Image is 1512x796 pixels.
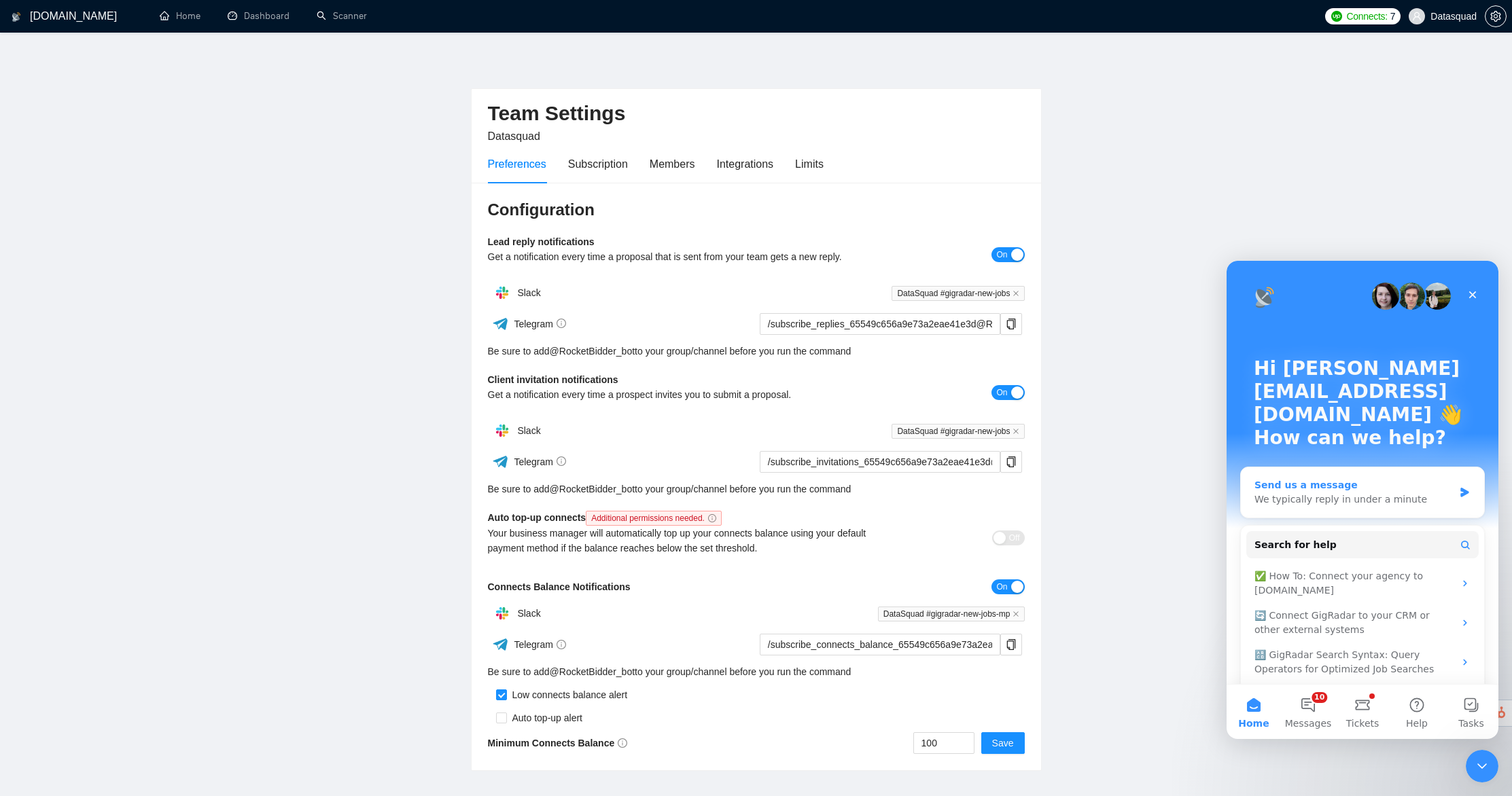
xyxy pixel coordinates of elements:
[492,453,509,470] img: ww3wtPAAAAAElFTkSuQmCC
[1000,313,1022,335] button: copy
[1227,261,1498,739] iframe: Intercom live chat
[488,374,618,385] b: Client invitation notifications
[1009,530,1020,545] span: Off
[514,456,566,467] span: Telegram
[708,514,716,522] span: info-circle
[489,600,516,627] img: hpQkSZIkSZIkSZIkSZIkSZIkSZIkSZIkSZIkSZIkSZIkSZIkSZIkSZIkSZIkSZIkSZIkSZIkSZIkSZIkSZIkSZIkSZIkSZIkS...
[586,511,722,526] span: Additional permissions needed.
[550,664,635,679] a: @RocketBidder_bot
[507,710,583,725] div: Auto top-up alert
[892,424,1024,439] span: DataSquad #gigradar-new-jobs
[488,512,727,523] b: Auto top-up connects
[514,319,566,329] span: Telegram
[1485,5,1507,27] button: setting
[12,6,21,28] img: logo
[1346,9,1387,24] span: Connects:
[1466,750,1498,782] iframe: To enrich screen reader interactions, please activate Accessibility in Grammarly extension settings
[488,387,891,402] div: Get a notification every time a prospect invites you to submit a proposal.
[1001,456,1021,467] span: copy
[981,732,1025,754] button: Save
[1013,428,1019,435] span: close
[996,579,1007,594] span: On
[568,156,628,173] div: Subscription
[488,526,891,556] div: Your business manager will automatically top up your connects balance using your default payment ...
[996,385,1007,400] span: On
[557,640,566,649] span: info-circle
[1485,11,1506,22] span: setting
[1000,634,1022,655] button: copy
[996,247,1007,262] span: On
[317,10,367,22] a: searchScanner
[878,607,1025,621] span: DataSquad #gigradar-new-jobs-mp
[557,319,566,328] span: info-circle
[992,736,1014,750] span: Save
[228,10,289,22] a: dashboardDashboard
[507,687,628,702] div: Low connects balance alert
[1485,11,1507,22] a: setting
[488,581,631,592] b: Connects Balance Notifications
[1331,11,1342,22] img: upwork-logo.png
[1412,12,1422,21] span: user
[892,286,1024,301] span: DataSquad #gigradar-new-jobs
[488,249,891,264] div: Get a notification every time a proposal that is sent from your team gets a new reply.
[488,482,1025,496] div: Be sure to add to your group/channel before you run the command
[488,156,546,173] div: Preferences
[717,156,774,173] div: Integrations
[550,482,635,496] a: @RocketBidder_bot
[492,636,509,653] img: ww3wtPAAAAAElFTkSuQmCC
[488,664,1025,679] div: Be sure to add to your group/channel before you run the command
[488,130,540,142] span: Datasquad
[488,344,1025,359] div: Be sure to add to your group/channel before you run the command
[514,639,566,650] span: Telegram
[488,100,1025,128] h2: Team Settings
[517,287,540,298] span: Slack
[795,156,824,173] div: Limits
[650,156,695,173] div: Members
[557,456,566,466] span: info-circle
[618,738,627,748] span: info-circle
[1001,319,1021,329] span: copy
[1001,639,1021,650] span: copy
[488,199,1025,221] h3: Configuration
[517,425,540,436] span: Slack
[1000,451,1022,473] button: copy
[489,417,516,444] img: hpQkSZIkSZIkSZIkSZIkSZIkSZIkSZIkSZIkSZIkSZIkSZIkSZIkSZIkSZIkSZIkSZIkSZIkSZIkSZIkSZIkSZIkSZIkSZIkS...
[160,10,200,22] a: homeHome
[1013,290,1019,297] span: close
[488,738,628,748] b: Minimum Connects Balance
[1013,611,1019,617] span: close
[492,315,509,332] img: ww3wtPAAAAAElFTkSuQmCC
[550,344,635,359] a: @RocketBidder_bot
[1390,9,1396,24] span: 7
[488,236,595,247] b: Lead reply notifications
[489,279,516,306] img: hpQkSZIkSZIkSZIkSZIkSZIkSZIkSZIkSZIkSZIkSZIkSZIkSZIkSZIkSZIkSZIkSZIkSZIkSZIkSZIkSZIkSZIkSZIkSZIkS...
[517,608,540,619] span: Slack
